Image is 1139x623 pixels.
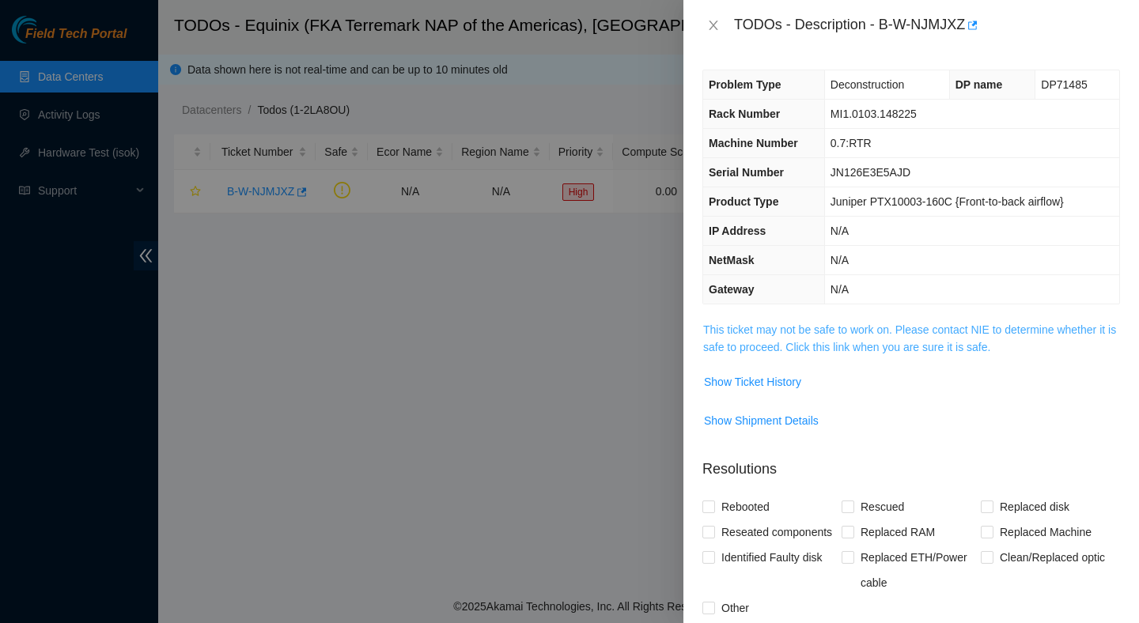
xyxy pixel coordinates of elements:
span: Machine Number [709,137,798,149]
span: Rack Number [709,108,780,120]
span: Rebooted [715,494,776,519]
span: Replaced ETH/Power cable [854,545,981,595]
span: N/A [831,254,849,266]
span: Juniper PTX10003-160C {Front-to-back airflow} [831,195,1064,208]
span: IP Address [709,225,766,237]
span: DP71485 [1041,78,1087,91]
span: Gateway [709,283,755,296]
span: 0.7:RTR [831,137,872,149]
span: Other [715,595,755,621]
span: Reseated components [715,519,838,545]
span: N/A [831,283,849,296]
span: Product Type [709,195,778,208]
button: Close [702,18,725,33]
span: Serial Number [709,166,784,179]
span: MI1.0103.148225 [831,108,917,120]
span: JN126E3E5AJD [831,166,910,179]
a: This ticket may not be safe to work on. Please contact NIE to determine whether it is safe to pro... [703,323,1116,353]
span: Clean/Replaced optic [993,545,1111,570]
span: Show Shipment Details [704,412,819,429]
span: Identified Faulty disk [715,545,829,570]
span: Replaced RAM [854,519,941,545]
span: Rescued [854,494,910,519]
span: Deconstruction [831,78,904,91]
button: Show Ticket History [703,369,802,395]
span: Replaced Machine [993,519,1098,545]
p: Resolutions [702,446,1120,480]
span: NetMask [709,254,755,266]
span: Replaced disk [993,494,1076,519]
span: DP name [955,78,1003,91]
span: N/A [831,225,849,237]
div: TODOs - Description - B-W-NJMJXZ [734,13,1120,38]
button: Show Shipment Details [703,408,819,433]
span: Show Ticket History [704,373,801,391]
span: close [707,19,720,32]
span: Problem Type [709,78,781,91]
